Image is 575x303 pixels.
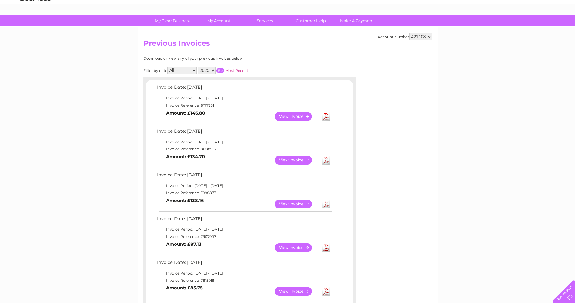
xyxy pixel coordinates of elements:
[240,15,290,26] a: Services
[322,200,330,208] a: Download
[155,277,333,284] td: Invoice Reference: 7815918
[143,39,432,51] h2: Previous Invoices
[143,67,303,74] div: Filter by date
[155,127,333,138] td: Invoice Date: [DATE]
[155,83,333,95] td: Invoice Date: [DATE]
[155,215,333,226] td: Invoice Date: [DATE]
[20,16,51,34] img: logo.png
[332,15,382,26] a: Make A Payment
[166,154,205,159] b: Amount: £134.70
[322,112,330,121] a: Download
[275,200,319,208] a: View
[322,287,330,296] a: Download
[155,182,333,189] td: Invoice Period: [DATE] - [DATE]
[166,110,205,116] b: Amount: £146.80
[461,3,503,11] a: 0333 014 3131
[275,156,319,165] a: View
[155,226,333,233] td: Invoice Period: [DATE] - [DATE]
[522,26,531,30] a: Blog
[322,243,330,252] a: Download
[535,26,550,30] a: Contact
[286,15,336,26] a: Customer Help
[500,26,519,30] a: Telecoms
[166,285,203,291] b: Amount: £85.75
[155,171,333,182] td: Invoice Date: [DATE]
[555,26,569,30] a: Log out
[145,3,431,29] div: Clear Business is a trading name of Verastar Limited (registered in [GEOGRAPHIC_DATA] No. 3667643...
[155,145,333,153] td: Invoice Reference: 8088915
[468,26,480,30] a: Water
[155,258,333,270] td: Invoice Date: [DATE]
[148,15,198,26] a: My Clear Business
[155,95,333,102] td: Invoice Period: [DATE] - [DATE]
[155,233,333,240] td: Invoice Reference: 7907907
[275,243,319,252] a: View
[275,287,319,296] a: View
[322,156,330,165] a: Download
[166,241,202,247] b: Amount: £87.13
[378,33,432,40] div: Account number
[483,26,497,30] a: Energy
[166,198,204,203] b: Amount: £138.16
[225,68,248,73] a: Most Recent
[143,56,303,61] div: Download or view any of your previous invoices below.
[155,189,333,197] td: Invoice Reference: 7998873
[194,15,244,26] a: My Account
[275,112,319,121] a: View
[155,102,333,109] td: Invoice Reference: 8177351
[155,270,333,277] td: Invoice Period: [DATE] - [DATE]
[155,138,333,146] td: Invoice Period: [DATE] - [DATE]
